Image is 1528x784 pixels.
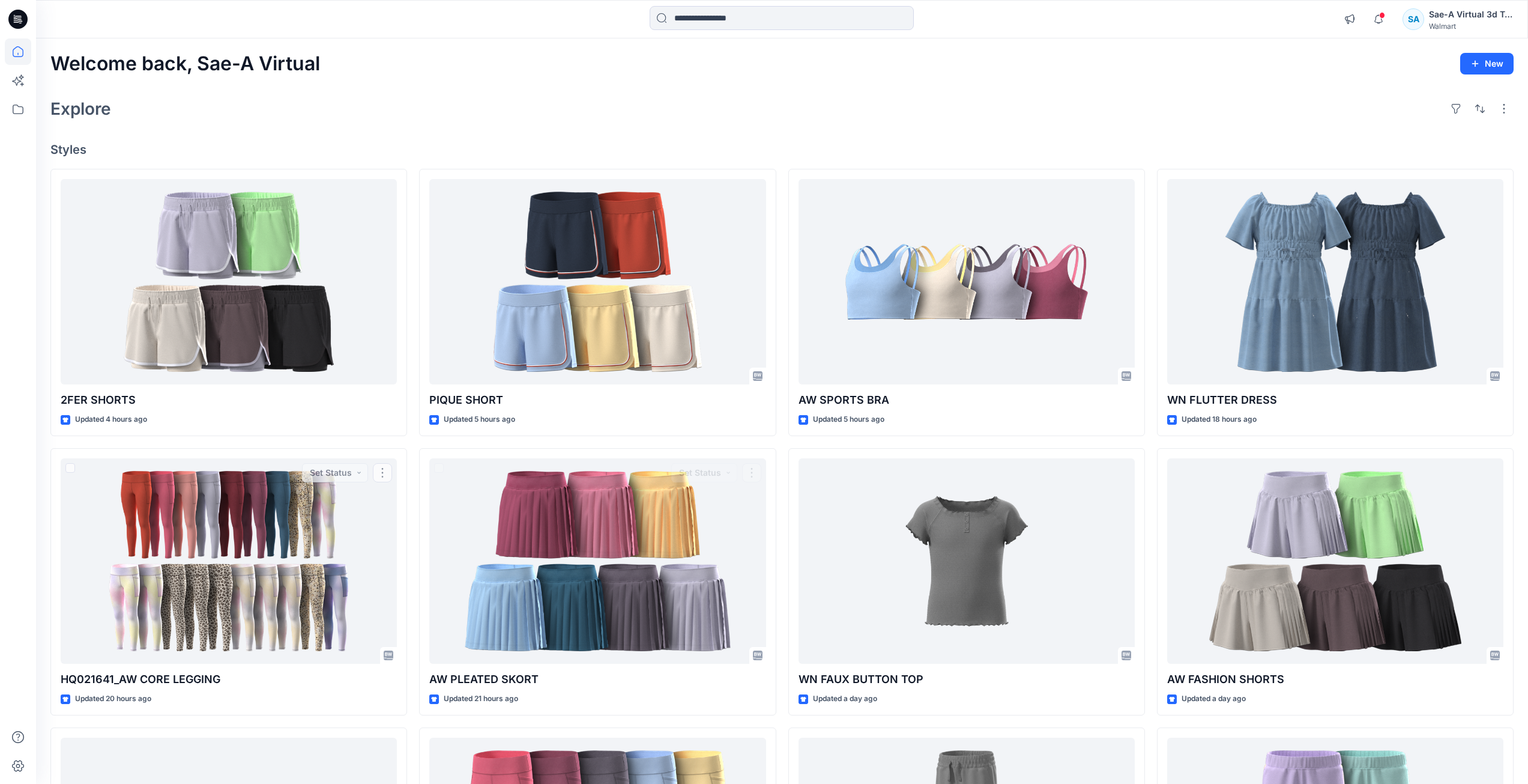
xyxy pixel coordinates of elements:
button: New [1460,53,1514,74]
p: Updated 21 hours ago [444,693,518,705]
p: Updated a day ago [813,693,877,705]
h2: Explore [50,99,111,118]
p: WN FLUTTER DRESS [1167,392,1503,409]
p: Updated a day ago [1182,693,1246,705]
p: WN FAUX BUTTON TOP [799,671,1135,688]
a: AW PLEATED SKORT [429,458,766,664]
p: AW FASHION SHORTS [1167,671,1503,688]
p: Updated 5 hours ago [444,413,515,426]
div: Walmart [1429,22,1513,31]
p: PIQUE SHORT [429,392,766,409]
div: SA [1403,8,1424,30]
a: 2FER SHORTS [61,179,397,385]
h4: Styles [50,142,1514,157]
h2: Welcome back, Sae-A Virtual [50,53,320,75]
a: WN FLUTTER DRESS [1167,179,1503,385]
p: Updated 18 hours ago [1182,413,1257,426]
p: 2FER SHORTS [61,392,397,409]
a: AW FASHION SHORTS [1167,458,1503,664]
p: AW SPORTS BRA [799,392,1135,409]
div: Sae-A Virtual 3d Team [1429,7,1513,22]
a: HQ021641_AW CORE LEGGING [61,458,397,664]
p: Updated 4 hours ago [75,413,147,426]
a: AW SPORTS BRA [799,179,1135,385]
p: Updated 5 hours ago [813,413,884,426]
p: AW PLEATED SKORT [429,671,766,688]
a: PIQUE SHORT [429,179,766,385]
a: WN FAUX BUTTON TOP [799,458,1135,664]
p: HQ021641_AW CORE LEGGING [61,671,397,688]
p: Updated 20 hours ago [75,693,151,705]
